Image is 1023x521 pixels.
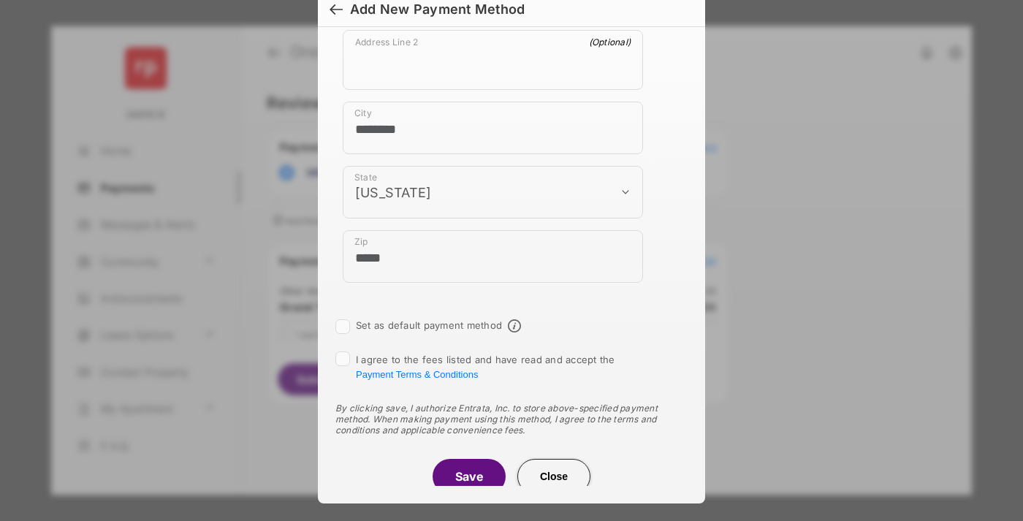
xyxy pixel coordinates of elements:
div: payment_method_screening[postal_addresses][addressLine2] [343,30,643,90]
label: Set as default payment method [356,319,502,331]
div: payment_method_screening[postal_addresses][locality] [343,102,643,154]
button: Save [433,459,506,494]
div: By clicking save, I authorize Entrata, Inc. to store above-specified payment method. When making ... [335,403,688,436]
button: Close [517,459,590,494]
button: I agree to the fees listed and have read and accept the [356,369,478,380]
div: Add New Payment Method [350,1,525,18]
span: I agree to the fees listed and have read and accept the [356,354,615,380]
div: payment_method_screening[postal_addresses][postalCode] [343,230,643,283]
span: Default payment method info [508,319,521,332]
div: payment_method_screening[postal_addresses][administrativeArea] [343,166,643,218]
